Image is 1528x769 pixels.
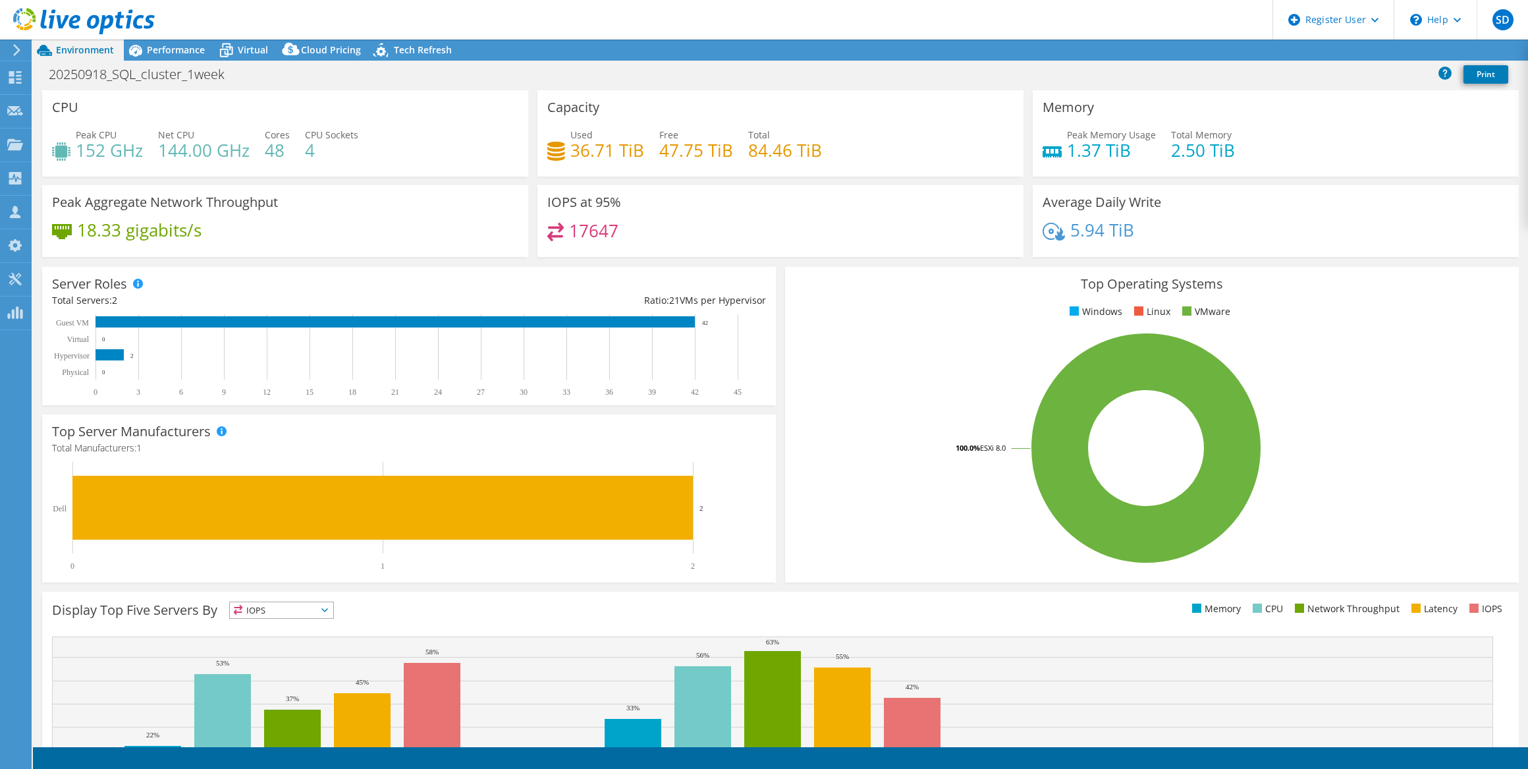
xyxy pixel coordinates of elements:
text: 63% [766,638,779,646]
text: 45 [734,387,742,397]
li: Network Throughput [1292,602,1400,616]
text: 30 [520,387,528,397]
text: 9 [222,387,226,397]
h4: 2.50 TiB [1171,143,1235,157]
h1: 20250918_SQL_cluster_1week [43,67,245,82]
text: 42 [691,387,699,397]
text: 45% [356,678,369,686]
h4: 1.37 TiB [1067,143,1156,157]
span: CPU Sockets [305,128,358,141]
text: 55% [836,652,849,660]
div: Ratio: VMs per Hypervisor [409,293,766,308]
h4: 84.46 TiB [748,143,822,157]
li: Windows [1066,304,1122,319]
h4: 152 GHz [76,143,143,157]
tspan: ESXi 8.0 [980,443,1006,453]
text: Virtual [67,335,90,344]
span: Total [748,128,770,141]
span: Free [659,128,678,141]
text: 53% [216,659,229,667]
span: Virtual [238,43,268,56]
text: 2 [699,504,703,512]
text: 0 [102,369,105,376]
span: 21 [669,294,680,306]
text: 6 [179,387,183,397]
span: Net CPU [158,128,194,141]
span: Tech Refresh [394,43,452,56]
span: Cores [265,128,290,141]
h3: Capacity [547,100,599,115]
h4: 48 [265,143,290,157]
text: 33 [562,387,570,397]
text: 42 [702,320,708,326]
text: 56% [696,651,709,659]
svg: \n [1410,14,1422,26]
div: Total Servers: [52,293,409,308]
h4: 47.75 TiB [659,143,733,157]
li: Memory [1189,602,1241,616]
h4: 5.94 TiB [1070,223,1134,237]
span: IOPS [230,602,333,618]
span: Environment [56,43,114,56]
text: 42% [906,683,919,691]
text: 24 [434,387,442,397]
text: Dell [53,504,67,513]
li: IOPS [1466,602,1502,616]
text: 0 [94,387,97,397]
text: 39 [648,387,656,397]
span: 1 [136,441,142,454]
h3: Top Server Manufacturers [52,424,211,439]
text: 27 [477,387,485,397]
li: VMware [1179,304,1230,319]
span: Total Memory [1171,128,1232,141]
text: 3 [136,387,140,397]
span: Used [570,128,593,141]
li: CPU [1249,602,1283,616]
span: Peak Memory Usage [1067,128,1156,141]
text: Physical [62,368,89,377]
text: Hypervisor [54,351,90,360]
text: 15 [306,387,314,397]
a: Print [1463,65,1508,84]
h4: 36.71 TiB [570,143,644,157]
h4: 18.33 gigabits/s [77,223,202,237]
h3: CPU [52,100,78,115]
h3: Peak Aggregate Network Throughput [52,195,278,210]
span: Performance [147,43,205,56]
h3: Top Operating Systems [795,277,1509,291]
text: 21 [391,387,399,397]
li: Linux [1131,304,1170,319]
h3: Server Roles [52,277,127,291]
text: 36 [605,387,613,397]
text: 33% [626,704,640,712]
text: 12 [263,387,271,397]
text: 0 [102,336,105,343]
span: Cloud Pricing [301,43,361,56]
text: Guest VM [56,318,89,328]
text: 0 [70,561,74,571]
h4: 144.00 GHz [158,143,250,157]
text: 18 [348,387,356,397]
h4: Total Manufacturers: [52,441,766,455]
text: 58% [425,648,439,656]
h3: IOPS at 95% [547,195,621,210]
h3: Average Daily Write [1043,195,1161,210]
li: Latency [1408,602,1458,616]
text: 2 [130,353,134,359]
span: Peak CPU [76,128,117,141]
text: 22% [146,731,159,739]
text: 37% [286,695,299,702]
text: 2 [691,561,695,571]
span: SD [1492,9,1514,30]
h4: 17647 [569,223,618,238]
span: 2 [112,294,117,306]
tspan: 100.0% [956,443,980,453]
h3: Memory [1043,100,1094,115]
text: 1 [381,561,385,571]
h4: 4 [305,143,358,157]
